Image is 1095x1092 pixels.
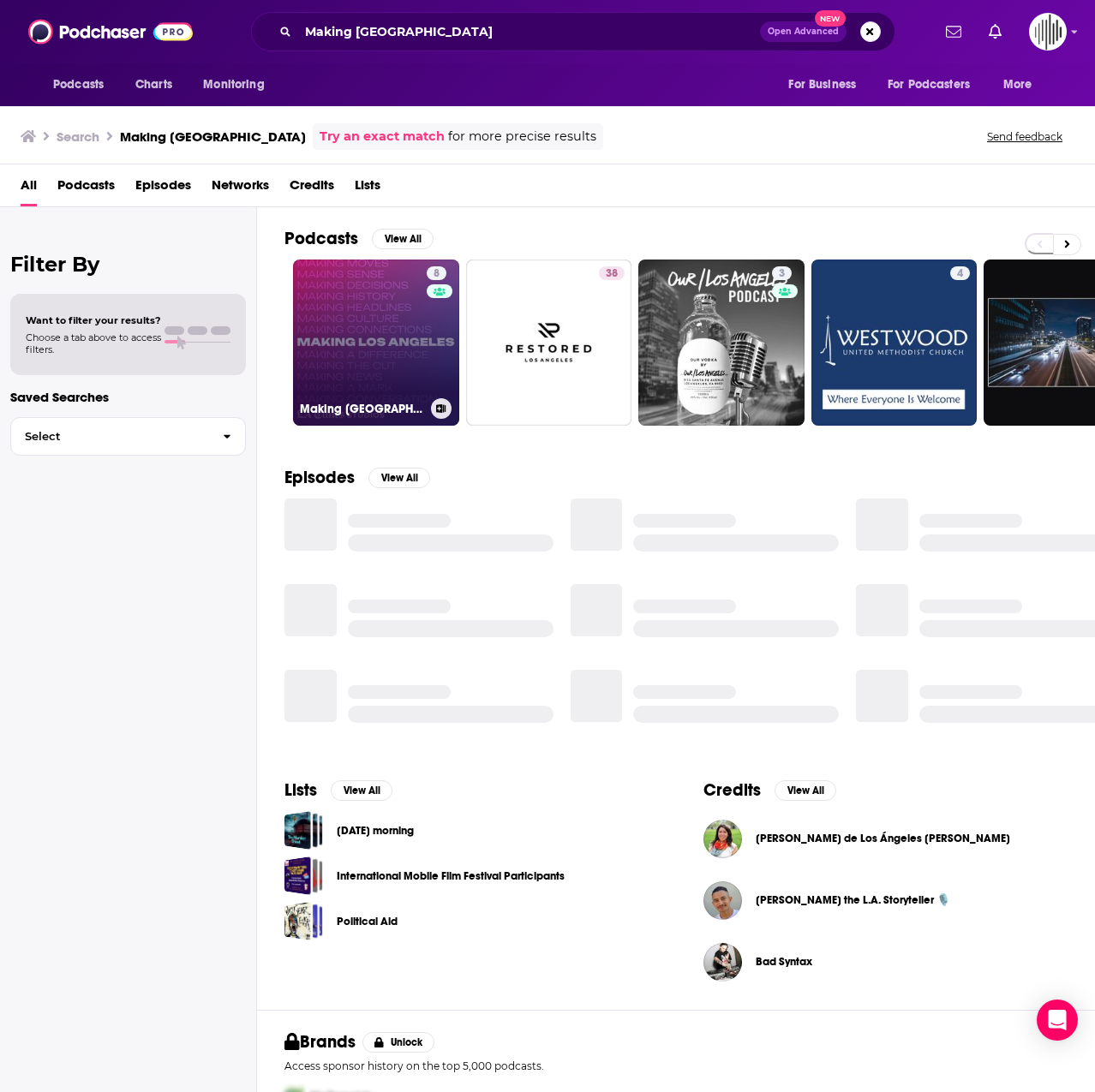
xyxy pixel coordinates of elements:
[599,266,625,280] a: 38
[284,467,430,488] a: EpisodesView All
[775,780,836,801] button: View All
[337,867,565,886] a: International Mobile Film Festival Participants
[53,73,104,97] span: Podcasts
[466,260,632,426] a: 38
[448,127,596,146] span: for more precise results
[982,17,1008,46] a: Show notifications dropdown
[135,73,172,97] span: Charts
[21,171,37,206] a: All
[191,69,286,101] button: open menu
[756,955,812,969] a: Bad Syntax
[124,69,182,101] a: Charts
[991,69,1054,101] button: open menu
[284,1031,356,1053] h2: Brands
[57,128,99,145] h3: Search
[284,467,355,488] h2: Episodes
[1029,13,1067,51] span: Logged in as gpg2
[10,417,246,456] button: Select
[41,69,126,101] button: open menu
[703,943,742,982] img: Bad Syntax
[768,27,839,36] span: Open Advanced
[284,1059,1068,1072] p: Access sponsor history on the top 5,000 podcasts.
[337,912,398,931] a: Political Aid
[362,1032,435,1053] button: Unlock
[703,934,1068,989] button: Bad SyntaxBad Syntax
[26,331,161,355] span: Choose a tab above to access filters.
[756,832,1010,845] span: [PERSON_NAME] de Los Ángeles [PERSON_NAME]
[57,171,115,206] a: Podcasts
[320,127,445,146] a: Try an exact match
[284,856,323,895] a: International Mobile Film Festival Participants
[1029,13,1067,51] img: User Profile
[939,17,968,46] a: Show notifications dropdown
[957,266,963,283] span: 4
[120,128,306,145] h3: Making [GEOGRAPHIC_DATA]
[703,873,1068,928] button: J.T. the L.A. Storyteller 🎙️J.T. the L.A. Storyteller 🎙️
[284,779,392,801] a: ListsView All
[756,832,1010,845] a: María de Los Ángeles Picone
[293,260,459,426] a: 8Making [GEOGRAPHIC_DATA]
[703,779,761,801] h2: Credits
[28,15,193,48] img: Podchaser - Follow, Share and Rate Podcasts
[331,780,392,801] button: View All
[877,69,995,101] button: open menu
[203,73,264,97] span: Monitoring
[212,171,269,206] a: Networks
[11,431,209,442] span: Select
[372,229,434,249] button: View All
[1003,73,1032,97] span: More
[284,779,317,801] h2: Lists
[251,12,895,51] div: Search podcasts, credits, & more...
[284,228,358,249] h2: Podcasts
[284,811,323,850] a: sunday morning
[788,73,856,97] span: For Business
[982,129,1068,144] button: Send feedback
[10,389,246,405] p: Saved Searches
[703,811,1068,866] button: María de Los Ángeles PiconeMaría de Los Ángeles Picone
[434,266,440,283] span: 8
[26,314,161,326] span: Want to filter your results?
[300,402,424,416] h3: Making [GEOGRAPHIC_DATA]
[815,10,846,27] span: New
[1029,13,1067,51] button: Show profile menu
[1037,1000,1078,1041] div: Open Intercom Messenger
[355,171,380,206] a: Lists
[760,21,847,42] button: Open AdvancedNew
[427,266,446,280] a: 8
[703,820,742,858] img: María de Los Ángeles Picone
[284,902,323,940] a: Political Aid
[10,252,246,277] h2: Filter By
[950,266,970,280] a: 4
[811,260,978,426] a: 4
[756,893,950,907] span: [PERSON_NAME] the L.A. Storyteller 🎙️
[756,893,950,907] a: J.T. the L.A. Storyteller 🎙️
[638,260,805,426] a: 3
[337,821,414,840] a: [DATE] morning
[703,779,836,801] a: CreditsView All
[606,266,618,283] span: 38
[368,468,430,488] button: View All
[298,18,760,45] input: Search podcasts, credits, & more...
[703,881,742,920] img: J.T. the L.A. Storyteller 🎙️
[290,171,334,206] a: Credits
[135,171,191,206] a: Episodes
[888,73,970,97] span: For Podcasters
[772,266,792,280] a: 3
[779,266,785,283] span: 3
[284,228,434,249] a: PodcastsView All
[776,69,877,101] button: open menu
